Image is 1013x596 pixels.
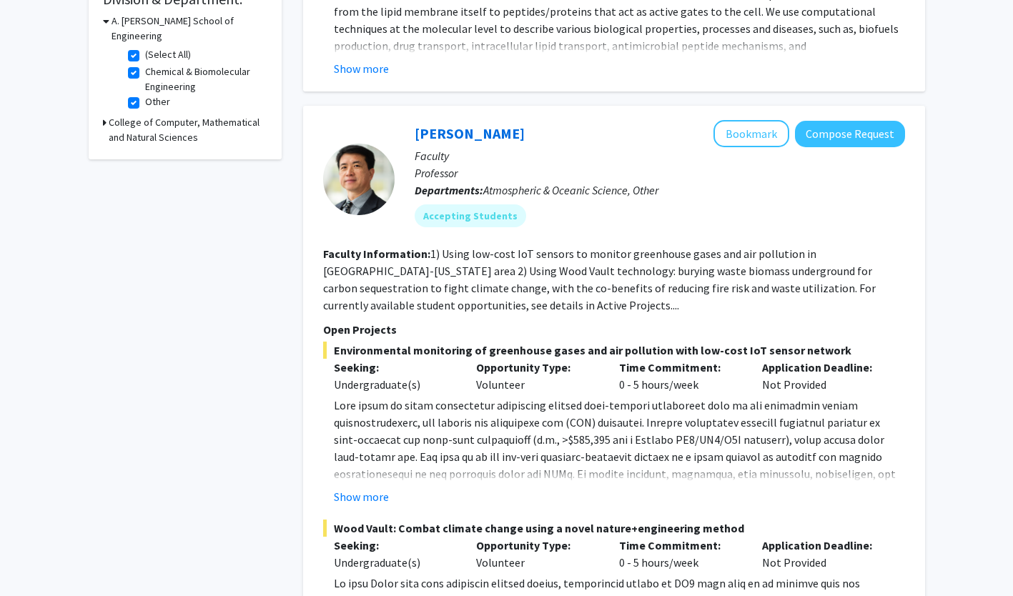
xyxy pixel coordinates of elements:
span: Atmospheric & Oceanic Science, Other [483,183,658,197]
div: 0 - 5 hours/week [608,537,751,571]
label: (Select All) [145,47,191,62]
button: Show more [334,60,389,77]
b: Faculty Information: [323,247,430,261]
div: 0 - 5 hours/week [608,359,751,393]
span: Wood Vault: Combat climate change using a novel nature+engineering method [323,520,905,537]
div: Volunteer [465,537,608,571]
div: Volunteer [465,359,608,393]
p: Time Commitment: [619,537,741,554]
button: Compose Request to Ning Zeng [795,121,905,147]
span: Environmental monitoring of greenhouse gases and air pollution with low-cost IoT sensor network [323,342,905,359]
div: Undergraduate(s) [334,554,455,571]
button: Show more [334,488,389,505]
p: Faculty [415,147,905,164]
p: Opportunity Type: [476,359,598,376]
h3: A. [PERSON_NAME] School of Engineering [112,14,267,44]
div: Not Provided [751,537,894,571]
p: Time Commitment: [619,359,741,376]
a: [PERSON_NAME] [415,124,525,142]
h3: College of Computer, Mathematical and Natural Sciences [109,115,267,145]
label: Chemical & Biomolecular Engineering [145,64,264,94]
mat-chip: Accepting Students [415,204,526,227]
fg-read-more: 1) Using low-cost IoT sensors to monitor greenhouse gases and air pollution in [GEOGRAPHIC_DATA]-... [323,247,876,312]
div: Not Provided [751,359,894,393]
b: Departments: [415,183,483,197]
p: Application Deadline: [762,359,884,376]
p: Seeking: [334,359,455,376]
p: Open Projects [323,321,905,338]
div: Undergraduate(s) [334,376,455,393]
iframe: Chat [11,532,61,585]
button: Add Ning Zeng to Bookmarks [713,120,789,147]
p: Professor [415,164,905,182]
p: Opportunity Type: [476,537,598,554]
p: Application Deadline: [762,537,884,554]
p: Seeking: [334,537,455,554]
label: Other [145,94,170,109]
